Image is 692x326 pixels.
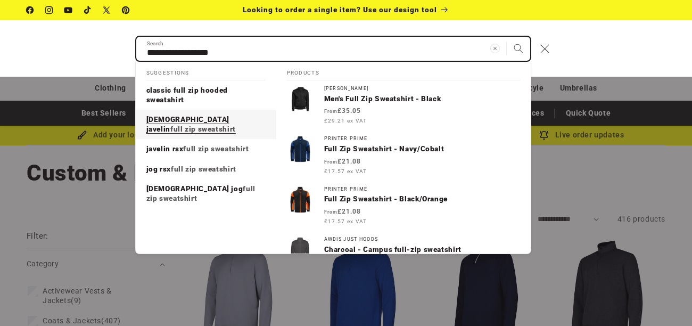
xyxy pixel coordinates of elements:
a: javelin rsx full zip sweatshirt [136,139,276,159]
strong: £21.08 [324,208,361,215]
div: AWDis Just Hoods [324,237,520,242]
a: [PERSON_NAME]Men's Full Zip Sweatshirt - Black From£35.05 £29.21 ex VAT [276,80,531,131]
p: Full Zip Sweatshirt - Black/Orange [324,194,520,204]
span: classic full zip hooded sweatshirt [146,86,228,104]
button: Search [507,37,530,60]
div: [PERSON_NAME] [324,86,520,92]
p: jog rsx full zip sweatshirt [146,165,236,174]
h2: Suggestions [146,62,266,81]
img: Campus full-zip sweatshirt [287,237,314,263]
span: Looking to order a single item? Use our design tool [243,5,437,14]
a: Printer PrimeFull Zip Sweatshirt - Black/Orange From£21.08 £17.57 ex VAT [276,181,531,231]
mark: full zip sweatshirt [146,184,256,202]
a: ladies javelin full zip sweatshirt [136,110,276,139]
iframe: Chat Widget [516,211,692,326]
span: From [324,159,337,165]
p: classic full zip hooded sweatshirt [146,86,266,104]
button: Clear search term [483,37,507,60]
a: classic full zip hooded sweatshirt [136,80,276,110]
div: Printer Prime [324,186,520,192]
span: [DEMOGRAPHIC_DATA] javelin [146,115,229,133]
img: Full Zip Sweatshirt - Navy/Cobalt [287,136,314,162]
div: Printer Prime [324,136,520,142]
span: £17.57 ex VAT [324,167,367,175]
span: javelin rsx [146,144,184,153]
mark: full zip sweatshirt [170,125,236,133]
a: jog rsx full zip sweatshirt [136,159,276,180]
p: Charcoal - Campus full-zip sweatshirt [324,245,520,255]
img: Full Zip Sweatshirt - Black/Orange [287,186,314,213]
mark: full zip sweatshirt [171,165,236,173]
span: From [324,209,337,215]
mark: full zip sweatshirt [183,144,249,153]
a: AWDis Just HoodsCharcoal - Campus full-zip sweatshirt From£20.56 £17.13 ex VAT [276,231,531,281]
span: [DEMOGRAPHIC_DATA] jog [146,184,243,193]
p: Men's Full Zip Sweatshirt - Black [324,94,520,104]
p: Full Zip Sweatshirt - Navy/Cobalt [324,144,520,154]
button: Close [533,37,557,60]
p: ladies javelin full zip sweatshirt [146,115,266,134]
img: Men&#39;s Full Zip Sweatshirt - Black [287,86,314,112]
h2: Products [287,62,520,81]
span: From [324,109,337,114]
strong: £35.05 [324,107,361,115]
p: ladies jog full zip sweatshirt [146,184,266,203]
a: Printer PrimeFull Zip Sweatshirt - Navy/Cobalt From£21.08 £17.57 ex VAT [276,131,531,181]
span: £17.57 ex VAT [324,217,367,225]
span: £29.21 ex VAT [324,117,367,125]
strong: £21.08 [324,158,361,165]
p: javelin rsx full zip sweatshirt [146,144,249,154]
span: jog rsx [146,165,171,173]
a: ladies jog full zip sweatshirt [136,179,276,208]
